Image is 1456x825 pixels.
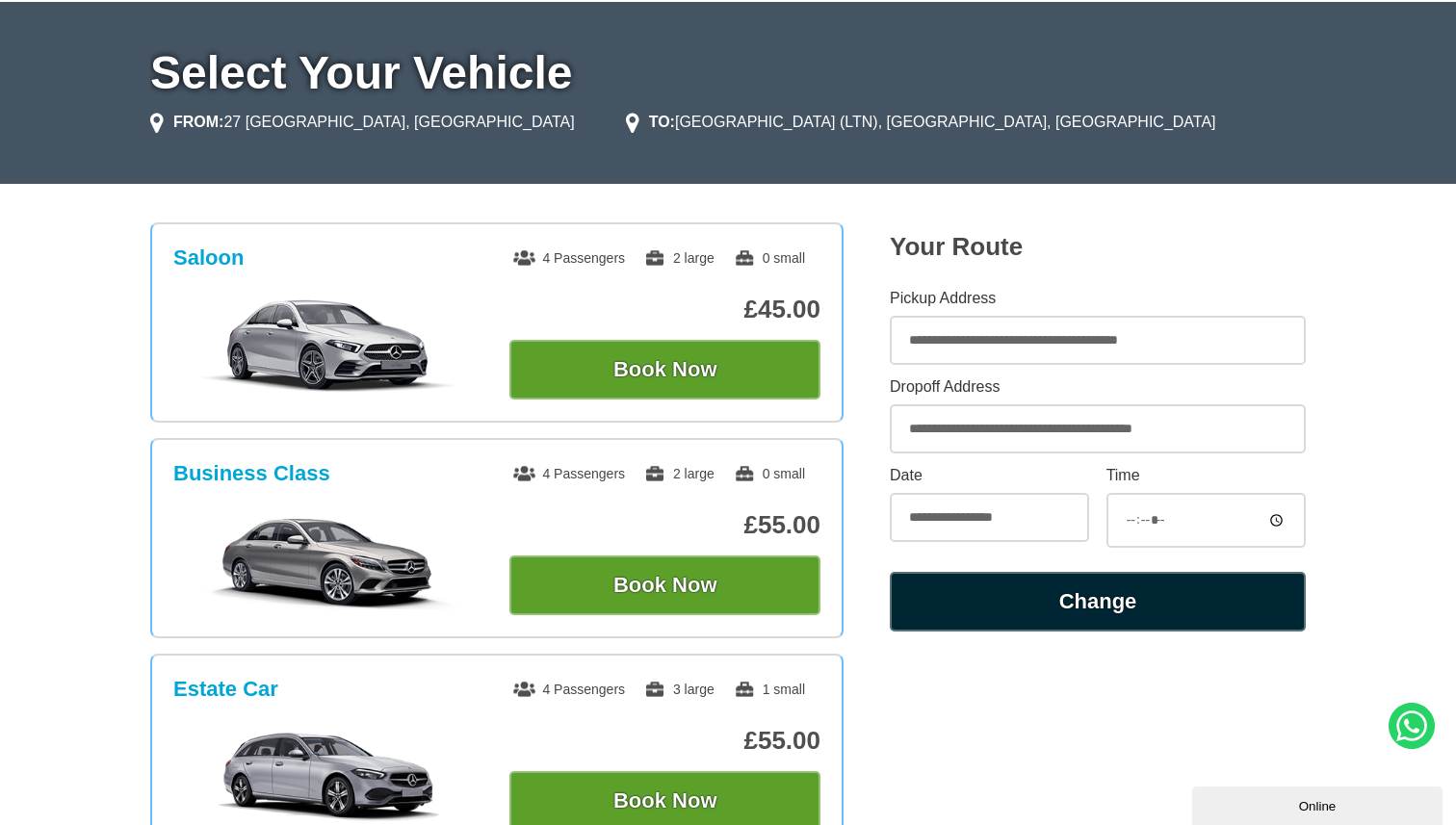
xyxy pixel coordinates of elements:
[150,111,575,134] li: 27 [GEOGRAPHIC_DATA], [GEOGRAPHIC_DATA]
[150,50,1306,96] h1: Select Your Vehicle
[890,572,1306,632] button: Change
[509,726,820,756] p: £55.00
[513,466,625,481] span: 4 Passengers
[644,682,715,697] span: 3 large
[644,466,715,481] span: 2 large
[890,468,1089,483] label: Date
[173,245,244,271] h3: Saloon
[734,682,805,697] span: 1 small
[626,111,1216,134] li: [GEOGRAPHIC_DATA] (LTN), [GEOGRAPHIC_DATA], [GEOGRAPHIC_DATA]
[513,250,625,266] span: 4 Passengers
[890,232,1306,262] h2: Your Route
[1192,783,1446,825] iframe: chat widget
[184,729,474,825] img: Estate Car
[184,297,474,394] img: Saloon
[734,466,805,481] span: 0 small
[509,555,820,615] button: Book Now
[509,510,820,540] p: £55.00
[890,291,1306,306] label: Pickup Address
[184,513,474,609] img: Business Class
[173,677,278,702] h3: Estate Car
[509,340,820,400] button: Book Now
[890,379,1306,395] label: Dropoff Address
[513,682,625,697] span: 4 Passengers
[173,461,330,486] h3: Business Class
[509,295,820,324] p: £45.00
[1106,468,1306,483] label: Time
[173,114,223,130] strong: FROM:
[649,114,675,130] strong: TO:
[644,250,715,266] span: 2 large
[734,250,805,266] span: 0 small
